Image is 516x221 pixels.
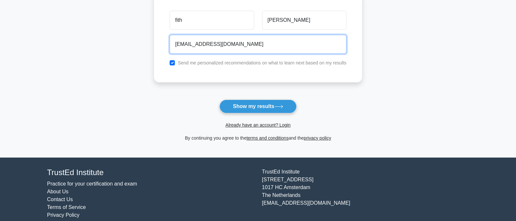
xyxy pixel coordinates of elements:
[178,60,346,65] label: Send me personalized recommendations on what to learn next based on my results
[170,11,254,30] input: First name
[47,212,80,218] a: Privacy Policy
[47,181,137,186] a: Practice for your certification and exam
[47,168,254,177] h4: TrustEd Institute
[246,135,288,141] a: terms and conditions
[225,122,290,128] a: Already have an account? Login
[47,189,69,194] a: About Us
[258,168,473,219] div: TrustEd Institute [STREET_ADDRESS] 1017 HC Amsterdam The Netherlands [EMAIL_ADDRESS][DOMAIN_NAME]
[47,197,73,202] a: Contact Us
[304,135,331,141] a: privacy policy
[47,204,86,210] a: Terms of Service
[262,11,346,30] input: Last name
[170,35,346,54] input: Email
[150,134,366,142] div: By continuing you agree to the and the
[219,100,296,113] button: Show my results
